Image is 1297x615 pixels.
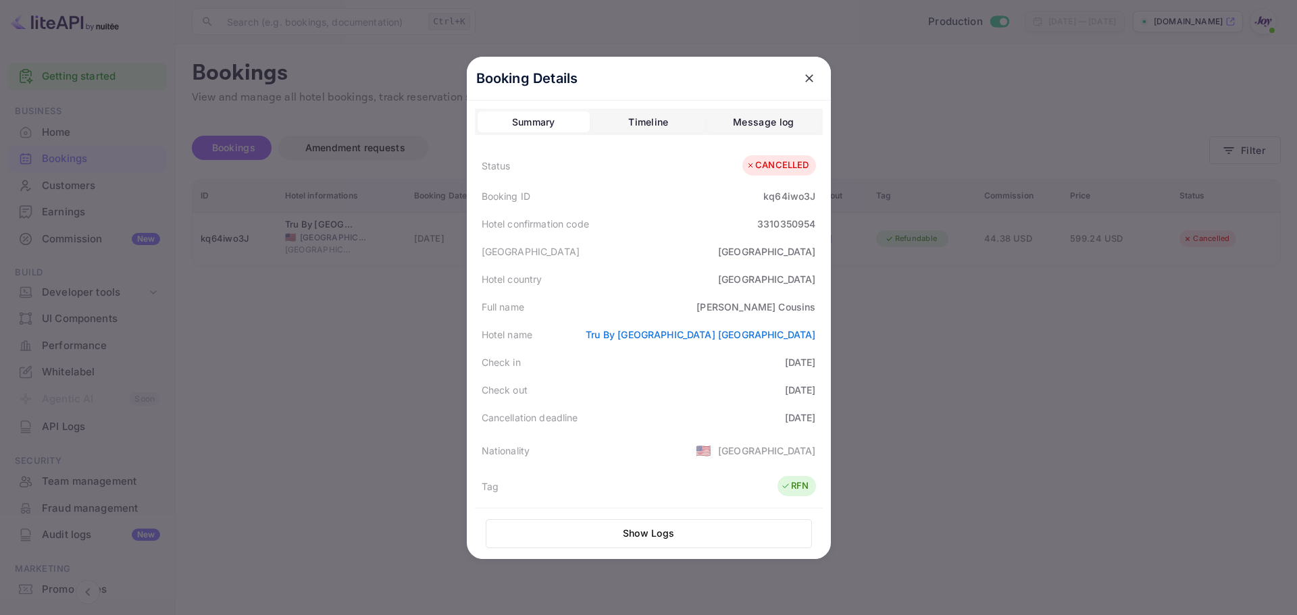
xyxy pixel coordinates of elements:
[482,479,499,493] div: Tag
[696,438,711,462] span: United States
[718,244,816,259] div: [GEOGRAPHIC_DATA]
[482,383,528,397] div: Check out
[757,217,816,231] div: 3310350954
[696,300,815,314] div: [PERSON_NAME] Cousins
[785,383,816,397] div: [DATE]
[781,479,809,493] div: RFN
[512,114,555,130] div: Summary
[718,272,816,286] div: [GEOGRAPHIC_DATA]
[478,111,590,133] button: Summary
[482,217,589,231] div: Hotel confirmation code
[707,111,819,133] button: Message log
[785,355,816,369] div: [DATE]
[797,66,821,90] button: close
[482,410,578,425] div: Cancellation deadline
[482,159,511,173] div: Status
[482,444,530,458] div: Nationality
[733,114,794,130] div: Message log
[486,519,812,548] button: Show Logs
[586,329,815,340] a: Tru By [GEOGRAPHIC_DATA] [GEOGRAPHIC_DATA]
[476,68,578,88] p: Booking Details
[482,189,531,203] div: Booking ID
[592,111,705,133] button: Timeline
[482,355,521,369] div: Check in
[482,300,524,314] div: Full name
[482,244,580,259] div: [GEOGRAPHIC_DATA]
[718,444,816,458] div: [GEOGRAPHIC_DATA]
[482,327,533,342] div: Hotel name
[482,272,542,286] div: Hotel country
[785,410,816,425] div: [DATE]
[746,159,809,172] div: CANCELLED
[628,114,668,130] div: Timeline
[763,189,815,203] div: kq64iwo3J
